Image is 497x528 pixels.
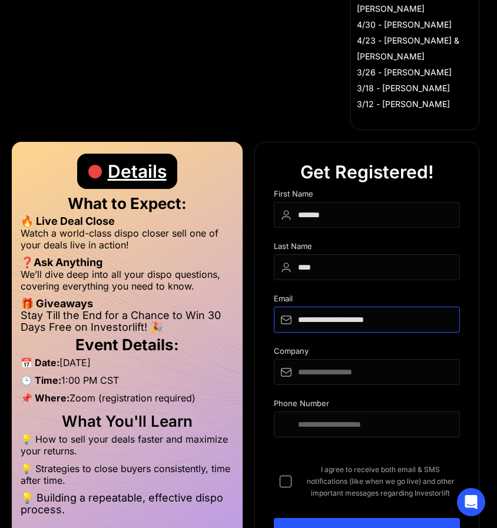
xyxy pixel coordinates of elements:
div: Company [274,347,460,359]
li: 💡 How to sell your deals faster and maximize your returns. [21,433,234,463]
div: Open Intercom Messenger [457,488,485,516]
h2: What You'll Learn [21,416,234,427]
strong: 📌 Where: [21,392,69,404]
span: I agree to receive both email & SMS notifications (like when we go live) and other important mess... [301,464,460,499]
strong: 📅 Date: [21,357,59,368]
strong: What to Expect: [68,194,187,212]
li: We’ll dive deep into all your dispo questions, covering everything you need to know. [21,268,234,298]
strong: Event Details: [75,336,179,354]
li: 💡 Strategies to close buyers consistently, time after time. [21,463,234,492]
div: Phone Number [274,399,460,411]
strong: 🕒 Time: [21,374,61,386]
li: [DATE] [21,357,234,374]
div: Get Registered! [300,154,434,190]
div: Email [274,294,460,307]
div: Details [108,154,167,189]
li: Watch a world-class dispo closer sell one of your deals live in action! [21,227,234,257]
li: Zoom (registration required) [21,392,234,410]
div: Last Name [274,242,460,254]
strong: 🔥 Live Deal Close [21,215,115,227]
li: Stay Till the End for a Chance to Win 30 Days Free on Investorlift! 🎉 [21,310,234,333]
strong: 🎁 Giveaways [21,297,93,310]
strong: ❓Ask Anything [21,256,102,268]
li: 💡 Building a repeatable, effective dispo process. [21,492,234,516]
div: First Name [274,190,460,202]
li: 1:00 PM CST [21,374,234,392]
